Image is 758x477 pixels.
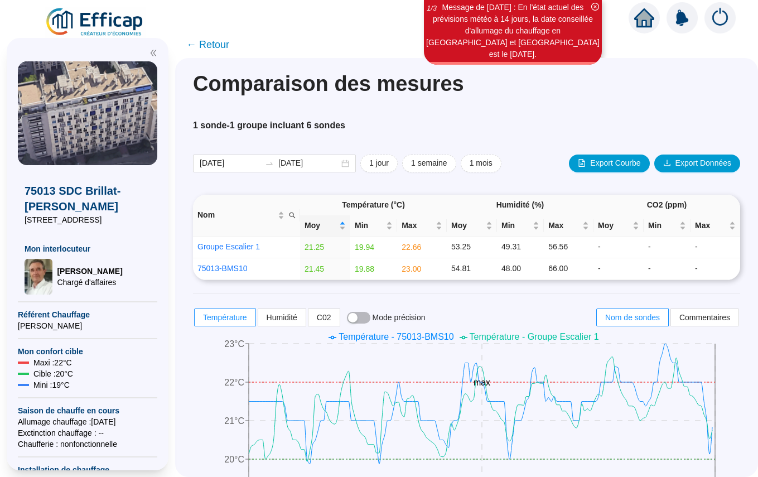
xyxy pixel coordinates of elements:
th: Moy [593,215,644,237]
th: Min [497,215,544,237]
span: 22.66 [402,243,421,252]
td: - [644,258,691,280]
span: 21.45 [305,264,324,273]
td: 49.31 [497,237,544,258]
img: Chargé d'affaires [25,259,52,295]
span: Installation de chauffage [18,464,157,475]
span: Saison de chauffe en cours [18,405,157,416]
span: double-left [149,49,157,57]
span: Nom de sondes [605,313,660,322]
span: [PERSON_NAME] [57,266,122,277]
span: 1 mois [470,157,493,169]
input: Date de fin [278,157,339,169]
input: Date de début [200,157,260,169]
span: Min [355,220,384,232]
td: - [593,258,644,280]
th: Max [691,215,740,237]
img: efficap energie logo [45,7,146,38]
th: Nom [193,195,300,237]
span: Max [695,220,727,232]
span: file-image [578,159,586,167]
th: CO2 (ppm) [593,195,740,215]
td: - [691,237,740,258]
button: 1 mois [461,155,501,172]
a: 75013-BMS10 [197,264,248,273]
h5: 1 sonde - 1 groupe incluant 6 sondes [193,119,740,132]
span: Mini : 19 °C [33,379,70,391]
span: Mode précision [373,313,426,322]
span: 23.00 [402,264,421,273]
th: Moy [300,215,350,237]
span: 21.25 [305,243,324,252]
tspan: 23°C [224,339,244,349]
button: Export Courbe [569,155,649,172]
td: - [593,237,644,258]
a: Groupe Escalier 1 [197,242,260,251]
td: 53.25 [447,237,497,258]
button: 1 semaine [402,155,456,172]
span: Commentaires [679,313,730,322]
tspan: max [474,378,490,387]
span: Maxi : 22 °C [33,357,72,368]
span: Température [203,313,247,322]
span: search [289,212,296,219]
span: Moy [598,220,630,232]
tspan: 22°C [224,378,244,387]
span: Cible : 20 °C [33,368,73,379]
span: Moy [305,220,337,232]
span: Nom [197,209,276,221]
span: 19.94 [355,243,374,252]
span: swap-right [265,159,274,168]
tspan: 20°C [224,455,244,464]
span: Exctinction chauffage : -- [18,427,157,439]
span: Max [548,220,580,232]
span: 1 semaine [411,157,447,169]
img: alerts [667,2,698,33]
span: Température - Groupe Escalier 1 [470,332,599,341]
div: Message de [DATE] : En l'état actuel des prévisions météo à 14 jours, la date conseillée d'alluma... [426,2,600,60]
span: Export Données [675,157,731,169]
td: 56.56 [544,237,593,258]
span: Chaufferie : non fonctionnelle [18,439,157,450]
span: Mon confort cible [18,346,157,357]
th: Température (°C) [300,195,447,215]
span: Export Courbe [590,157,640,169]
span: to [265,159,274,168]
h1: Comparaison des mesures [193,71,464,97]
span: Chargé d'affaires [57,277,122,288]
button: 1 jour [360,155,398,172]
th: Max [544,215,593,237]
span: search [287,207,298,223]
span: Allumage chauffage : [DATE] [18,416,157,427]
span: Mon interlocuteur [25,243,151,254]
th: Min [644,215,691,237]
td: 54.81 [447,258,497,280]
span: Min [648,220,677,232]
span: 1 jour [369,157,389,169]
td: - [691,258,740,280]
span: home [634,8,654,28]
span: Min [501,220,530,232]
td: 66.00 [544,258,593,280]
span: Humidité [267,313,297,322]
td: 48.00 [497,258,544,280]
span: Moy [451,220,484,232]
img: alerts [704,2,736,33]
span: ← Retour [186,37,229,52]
button: Export Données [654,155,740,172]
span: [PERSON_NAME] [18,320,157,331]
i: 1 / 3 [427,4,437,12]
span: 75013 SDC Brillat-[PERSON_NAME] [25,183,151,214]
th: Humidité (%) [447,195,593,215]
span: 19.88 [355,264,374,273]
span: Référent Chauffage [18,309,157,320]
th: Moy [447,215,497,237]
span: Max [402,220,433,232]
th: Min [350,215,397,237]
td: - [644,237,691,258]
span: [STREET_ADDRESS] [25,214,151,225]
tspan: 21°C [224,416,244,426]
span: download [663,159,671,167]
